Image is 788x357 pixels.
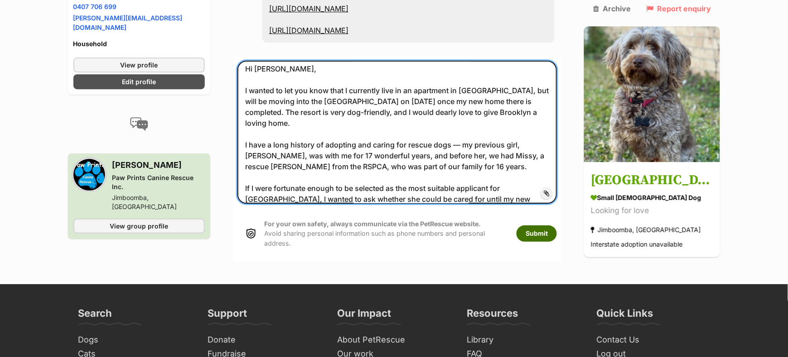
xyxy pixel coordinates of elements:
a: 0407 706 699 [73,3,117,10]
div: Looking for love [591,205,713,217]
img: conversation-icon-4a6f8262b818ee0b60e3300018af0b2d0b884aa5de6e9bcb8d3d4eeb1a70a7c4.svg [130,117,148,131]
img: Paw Prints Canine Rescue Inc. profile pic [73,159,105,190]
div: small [DEMOGRAPHIC_DATA] Dog [591,193,713,203]
a: Donate [204,333,325,347]
span: Interstate adoption unavailable [591,241,683,248]
a: View group profile [73,219,205,233]
a: About PetRescue [334,333,454,347]
h3: Search [78,307,112,325]
a: Library [464,333,584,347]
div: Jimboomba, [GEOGRAPHIC_DATA] [112,193,205,211]
img: Brooklyn [584,26,720,162]
div: Jimboomba, [GEOGRAPHIC_DATA] [591,224,701,236]
span: View group profile [110,221,168,231]
h3: Our Impact [338,307,392,325]
span: Edit profile [122,77,156,86]
h3: [PERSON_NAME] [112,159,205,171]
span: View profile [120,60,158,70]
h3: [GEOGRAPHIC_DATA] [591,171,713,191]
p: Avoid sharing personal information such as phone numbers and personal address. [264,219,508,248]
h3: Support [208,307,247,325]
a: Archive [593,5,631,13]
a: Contact Us [593,333,714,347]
a: View profile [73,57,205,72]
a: [URL][DOMAIN_NAME] [269,26,348,35]
button: Submit [517,225,557,242]
a: Edit profile [73,74,205,89]
a: Dogs [75,333,195,347]
a: [GEOGRAPHIC_DATA] small [DEMOGRAPHIC_DATA] Dog Looking for love Jimboomba, [GEOGRAPHIC_DATA] Inte... [584,164,720,257]
h4: Household [73,39,205,48]
a: [URL][DOMAIN_NAME] [269,4,348,13]
a: Report enquiry [647,5,711,13]
h3: Quick Links [597,307,653,325]
a: [PERSON_NAME][EMAIL_ADDRESS][DOMAIN_NAME] [73,14,183,31]
div: Paw Prints Canine Rescue Inc. [112,173,205,191]
h3: Resources [467,307,518,325]
strong: For your own safety, always communicate via the PetRescue website. [264,220,481,228]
